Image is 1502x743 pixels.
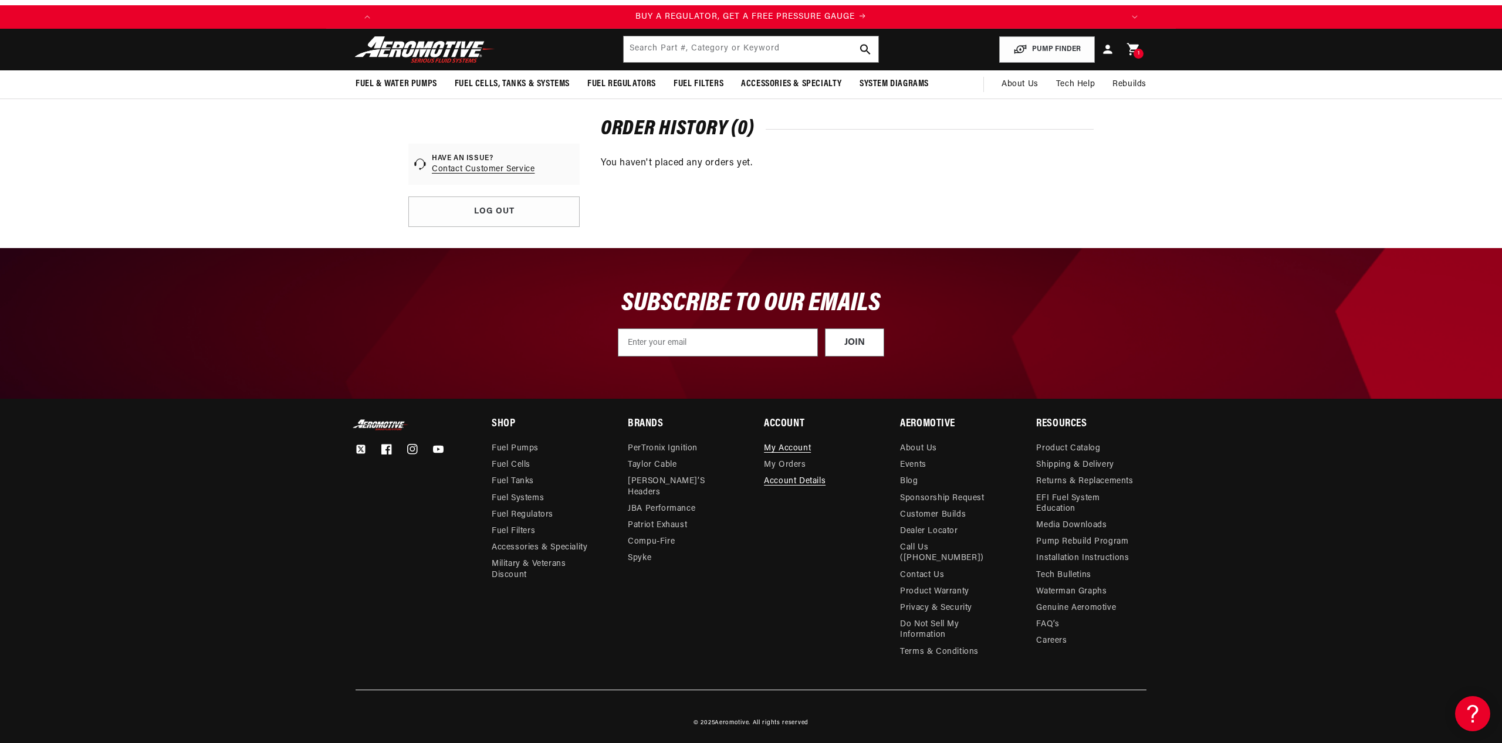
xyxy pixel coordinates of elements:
a: Terms & Conditions [900,644,979,660]
button: PUMP FINDER [999,36,1095,63]
a: Events [900,457,926,473]
a: Contact Customer Service [432,164,535,175]
a: Shipping & Delivery [1036,457,1114,473]
a: Aeromotive [715,720,749,726]
span: Fuel Cells, Tanks & Systems [455,78,570,90]
a: Privacy & Security [900,600,972,616]
a: Spyke [628,550,651,566]
a: Call Us ([PHONE_NUMBER]) [900,540,1001,566]
img: Aeromotive [351,36,498,63]
a: [PERSON_NAME]’s Headers [628,473,729,500]
a: Tech Bulletins [1036,567,1091,583]
div: Announcement [379,11,1123,23]
a: Fuel Filters [492,523,535,540]
a: Account Details [764,473,826,490]
span: Accessories & Specialty [741,78,842,90]
a: Pump Rebuild Program [1036,534,1128,550]
a: Compu-Fire [628,534,675,550]
a: Blog [900,473,918,490]
a: Fuel Pumps [492,443,539,457]
a: Fuel Cells [492,457,530,473]
span: System Diagrams [860,78,929,90]
a: Installation Instructions [1036,550,1129,566]
a: My Orders [764,457,806,473]
h1: Order history (0) [601,120,1094,139]
a: Contact Us [900,567,944,583]
span: Tech Help [1056,78,1095,91]
img: Aeromotive [351,419,410,430]
small: © 2025 . [694,720,750,726]
summary: Fuel Filters [665,70,732,98]
input: Enter your email [618,328,818,357]
summary: Fuel Regulators [579,70,665,98]
summary: System Diagrams [851,70,938,98]
a: Product Warranty [900,583,969,600]
a: Accessories & Speciality [492,540,587,556]
a: PerTronix Ignition [628,443,698,457]
a: Fuel Systems [492,490,544,507]
a: Military & Veterans Discount [492,556,601,583]
a: Sponsorship Request [900,490,984,507]
a: Genuine Aeromotive [1036,600,1116,616]
span: Fuel & Water Pumps [356,78,437,90]
a: BUY A REGULATOR, GET A FREE PRESSURE GAUGE [379,11,1123,23]
a: About Us [900,443,937,457]
a: EFI Fuel System Education [1036,490,1137,517]
a: Customer Builds [900,507,966,523]
a: Do Not Sell My Information [900,616,1001,643]
a: Product Catalog [1036,443,1100,457]
summary: Fuel Cells, Tanks & Systems [446,70,579,98]
span: Fuel Filters [674,78,723,90]
summary: Accessories & Specialty [732,70,851,98]
a: Fuel Tanks [492,473,534,490]
summary: Fuel & Water Pumps [347,70,446,98]
a: My Account [764,443,811,457]
summary: Rebuilds [1104,70,1155,99]
span: BUY A REGULATOR, GET A FREE PRESSURE GAUGE [635,12,855,21]
a: About Us [993,70,1047,99]
span: Fuel Regulators [587,78,656,90]
div: 1 of 4 [379,11,1123,23]
a: Waterman Graphs [1036,583,1107,600]
small: All rights reserved [753,720,808,726]
a: Dealer Locator [900,523,958,540]
a: Returns & Replacements [1036,473,1133,490]
span: Rebuilds [1112,78,1146,91]
input: Search by Part Number, Category or Keyword [624,36,878,62]
slideshow-component: Translation missing: en.sections.announcements.announcement_bar [326,5,1176,29]
span: SUBSCRIBE TO OUR EMAILS [621,290,881,317]
a: Patriot Exhaust [628,517,687,534]
a: Taylor Cable [628,457,676,473]
a: FAQ’s [1036,616,1059,633]
button: search button [853,36,878,62]
a: Log out [408,196,580,227]
span: About Us [1002,80,1038,89]
button: JOIN [825,328,884,357]
button: Translation missing: en.sections.announcements.next_announcement [1123,5,1146,29]
a: JBA Performance [628,501,695,517]
button: Translation missing: en.sections.announcements.previous_announcement [356,5,379,29]
p: You haven't placed any orders yet. [601,156,1094,171]
summary: Tech Help [1047,70,1104,99]
a: Careers [1036,633,1067,649]
div: HAVE AN ISSUE? [432,154,535,164]
a: Fuel Regulators [492,507,553,523]
span: 1 [1138,49,1140,59]
a: Media Downloads [1036,517,1107,534]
